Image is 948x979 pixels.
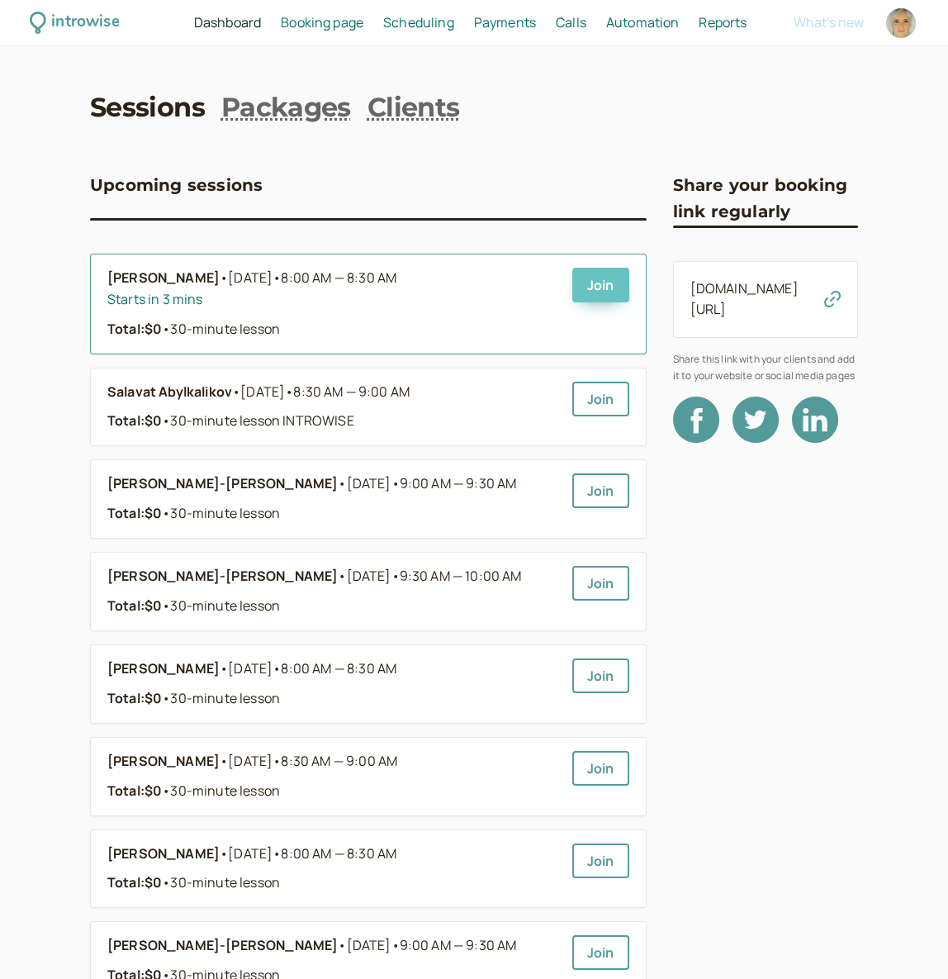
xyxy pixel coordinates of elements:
span: • [338,935,346,957]
b: [PERSON_NAME]-[PERSON_NAME] [107,935,338,957]
a: Packages [221,89,351,126]
a: Reports [699,12,747,34]
a: Automation [606,12,680,34]
span: [DATE] [228,658,396,680]
b: [PERSON_NAME]-[PERSON_NAME] [107,473,338,495]
span: 30-minute lesson [162,596,280,615]
h3: Upcoming sessions [90,172,263,198]
span: • [391,936,399,954]
span: • [391,474,399,492]
a: [PERSON_NAME]•[DATE]•8:00 AM — 8:30 AMTotal:$0•30-minute lesson [107,844,559,895]
span: • [162,504,170,522]
span: • [273,659,281,677]
span: 8:30 AM — 9:00 AM [293,383,410,401]
span: [DATE] [228,844,396,865]
b: Salavat Abylkalikov [107,382,232,403]
b: [PERSON_NAME] [107,751,220,772]
span: Share this link with your clients and add it to your website or social media pages [673,351,859,383]
span: Scheduling [383,13,454,31]
strong: Total: $0 [107,504,162,522]
a: Scheduling [383,12,454,34]
strong: Total: $0 [107,873,162,891]
a: Join [572,658,629,693]
span: 30-minute lesson [162,689,280,707]
a: Booking page [281,12,363,34]
b: [PERSON_NAME]-[PERSON_NAME] [107,566,338,587]
a: Join [572,268,629,302]
span: • [220,268,228,289]
span: • [162,596,170,615]
span: 8:30 AM — 9:00 AM [281,752,397,770]
b: [PERSON_NAME] [107,658,220,680]
span: • [220,844,228,865]
span: 8:00 AM — 8:30 AM [281,844,396,863]
span: 9:30 AM — 10:00 AM [400,567,522,585]
span: 30-minute lesson [162,873,280,891]
span: • [285,383,293,401]
span: 30-minute lesson [162,504,280,522]
span: • [338,566,346,587]
a: Join [572,751,629,786]
a: Dashboard [194,12,261,34]
a: Join [572,473,629,508]
span: 9:00 AM — 9:30 AM [400,936,517,954]
span: Payments [474,13,536,31]
span: [DATE] [228,268,396,289]
span: [DATE] [240,382,410,403]
span: 30-minute lesson INTROWISE [162,411,353,430]
span: 8:00 AM — 8:30 AM [281,659,396,677]
span: • [391,567,399,585]
button: What's new [794,15,864,30]
a: Join [572,935,629,970]
strong: Total: $0 [107,411,162,430]
span: [DATE] [347,473,517,495]
span: • [162,689,170,707]
span: Automation [606,13,680,31]
span: • [162,411,170,430]
a: Join [572,382,629,416]
span: • [232,382,240,403]
span: • [162,782,170,800]
a: [PERSON_NAME]•[DATE]•8:30 AM — 9:00 AMTotal:$0•30-minute lesson [107,751,559,802]
span: 8:00 AM — 8:30 AM [281,269,396,287]
span: 9:00 AM — 9:30 AM [400,474,517,492]
a: [PERSON_NAME]-[PERSON_NAME]•[DATE]•9:30 AM — 10:00 AMTotal:$0•30-minute lesson [107,566,559,617]
a: Join [572,844,629,878]
span: • [273,844,281,863]
strong: Total: $0 [107,320,162,338]
a: Clients [367,89,460,126]
a: Calls [556,12,586,34]
strong: Total: $0 [107,596,162,615]
span: [DATE] [347,935,517,957]
a: Sessions [90,89,205,126]
span: • [338,473,346,495]
strong: Total: $0 [107,782,162,800]
a: Join [572,566,629,601]
strong: Total: $0 [107,689,162,707]
span: • [162,873,170,891]
a: [DOMAIN_NAME][URL] [690,279,799,319]
a: [PERSON_NAME]•[DATE]•8:00 AM — 8:30 AMStarts in 3 minsTotal:$0•30-minute lesson [107,268,559,340]
h3: Share your booking link regularly [673,172,859,226]
div: Starts in 3 mins [107,289,559,311]
span: [DATE] [228,751,397,772]
a: Salavat Abylkalikov•[DATE]•8:30 AM — 9:00 AMTotal:$0•30-minute lesson INTROWISE [107,382,559,433]
a: [PERSON_NAME]-[PERSON_NAME]•[DATE]•9:00 AM — 9:30 AMTotal:$0•30-minute lesson [107,473,559,525]
b: [PERSON_NAME] [107,844,220,865]
a: [PERSON_NAME]•[DATE]•8:00 AM — 8:30 AMTotal:$0•30-minute lesson [107,658,559,710]
span: • [162,320,170,338]
span: 30-minute lesson [162,320,280,338]
span: What's new [794,13,864,31]
span: [DATE] [347,566,522,587]
span: • [273,269,281,287]
span: • [220,658,228,680]
span: • [220,751,228,772]
span: Booking page [281,13,363,31]
span: • [273,752,281,770]
a: introwise [30,10,120,36]
span: 30-minute lesson [162,782,280,800]
span: Reports [699,13,747,31]
iframe: Chat Widget [865,900,948,979]
a: Account [884,6,918,40]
